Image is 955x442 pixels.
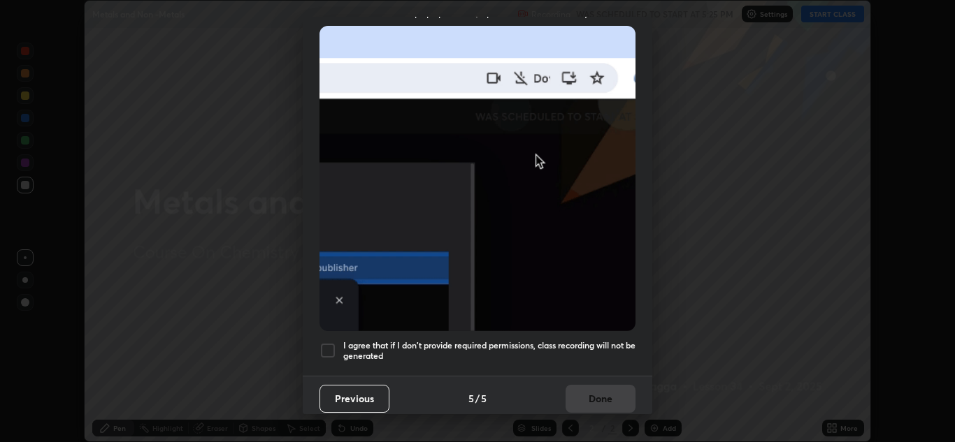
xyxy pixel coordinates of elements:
[343,340,636,362] h5: I agree that if I don't provide required permissions, class recording will not be generated
[468,391,474,406] h4: 5
[475,391,480,406] h4: /
[319,385,389,413] button: Previous
[481,391,487,406] h4: 5
[319,26,636,331] img: downloads-permission-blocked.gif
